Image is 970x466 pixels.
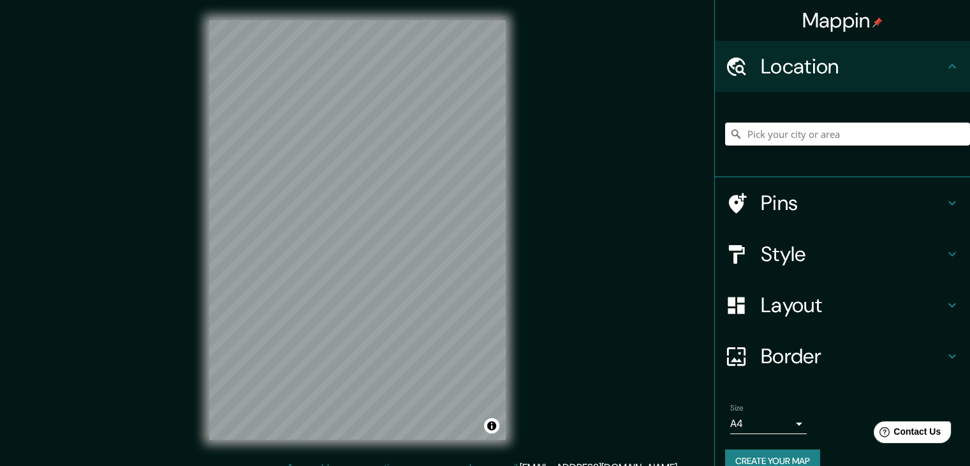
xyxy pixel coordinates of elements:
h4: Location [761,54,944,79]
input: Pick your city or area [725,123,970,146]
div: Location [715,41,970,92]
img: pin-icon.png [872,17,883,27]
label: Size [730,403,744,414]
iframe: Help widget launcher [856,416,956,452]
div: Pins [715,177,970,229]
canvas: Map [209,20,506,440]
button: Toggle attribution [484,418,499,433]
div: Style [715,229,970,280]
h4: Pins [761,190,944,216]
h4: Style [761,241,944,267]
h4: Layout [761,292,944,318]
div: Border [715,331,970,382]
div: Layout [715,280,970,331]
h4: Border [761,343,944,369]
h4: Mappin [802,8,883,33]
div: A4 [730,414,807,434]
